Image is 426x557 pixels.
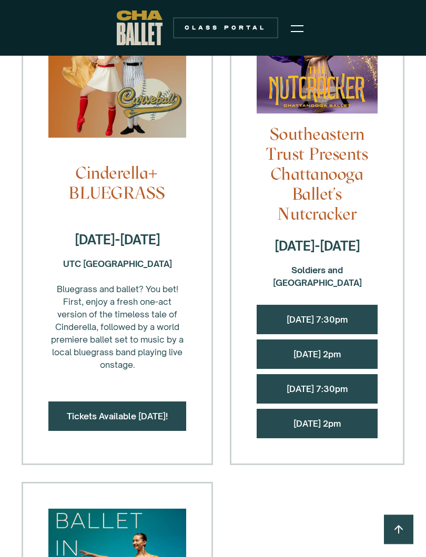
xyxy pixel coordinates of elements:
[179,24,272,32] div: Class Portal
[63,259,172,270] strong: UTC [GEOGRAPHIC_DATA]
[287,384,348,395] a: [DATE] 7:30pm
[287,315,348,325] a: [DATE] 7:30pm
[285,15,310,41] div: menu
[67,411,168,422] a: Tickets Available [DATE]!
[273,265,362,288] strong: Soldiers and [GEOGRAPHIC_DATA]
[75,232,160,248] strong: [DATE]-[DATE]
[173,17,278,38] a: Class Portal
[257,238,378,255] h4: [DATE]-[DATE]
[48,163,186,203] h4: Cinderella+ BLUEGRASS
[293,349,341,360] a: [DATE] 2pm
[257,125,378,224] h4: Southeastern Trust Presents Chattanooga Ballet's Nutcracker
[48,258,186,372] div: Bluegrass and ballet? You bet! First, enjoy a fresh one-act version of the timeless tale of Cinde...
[117,11,163,45] a: home
[293,419,341,429] a: [DATE] 2pm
